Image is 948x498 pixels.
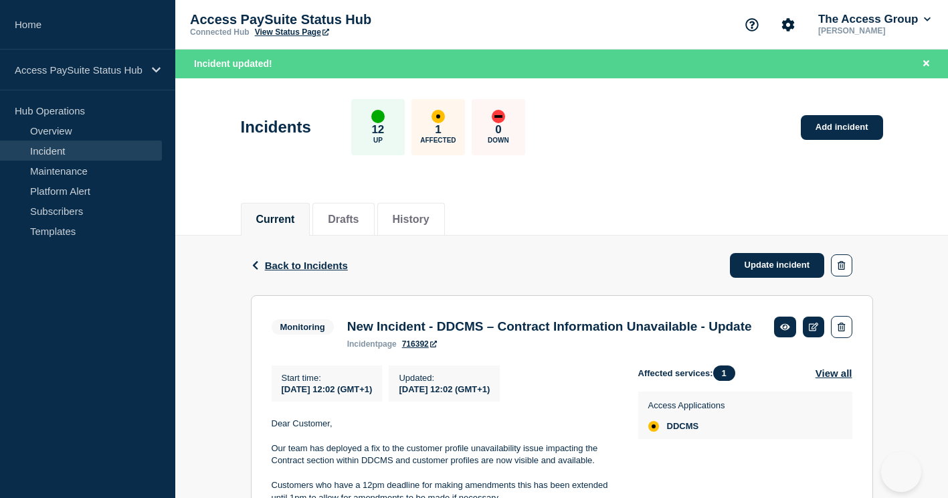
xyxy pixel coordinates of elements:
div: [DATE] 12:02 (GMT+1) [399,383,490,394]
button: The Access Group [816,13,933,26]
a: 716392 [402,339,437,349]
p: Updated : [399,373,490,383]
span: Back to Incidents [265,260,348,271]
p: Affected [420,137,456,144]
span: Monitoring [272,319,334,335]
button: View all [816,365,852,381]
span: Affected services: [638,365,742,381]
p: page [347,339,397,349]
button: Support [738,11,766,39]
p: [PERSON_NAME] [816,26,933,35]
span: Incident updated! [194,58,272,69]
span: 1 [713,365,735,381]
p: 12 [371,123,384,137]
h1: Incidents [241,118,311,137]
div: affected [648,421,659,432]
button: History [393,214,430,226]
div: down [492,110,505,123]
div: affected [432,110,445,123]
div: up [371,110,385,123]
button: Close banner [918,56,935,72]
p: Down [488,137,509,144]
span: [DATE] 12:02 (GMT+1) [282,384,373,394]
p: Access PaySuite Status Hub [190,12,458,27]
p: 0 [495,123,501,137]
p: Our team has deployed a fix to the customer profile unavailability issue impacting the Contract s... [272,442,617,467]
button: Back to Incidents [251,260,348,271]
a: View Status Page [255,27,329,37]
p: Dear Customer, [272,418,617,430]
p: Start time : [282,373,373,383]
p: Up [373,137,383,144]
button: Current [256,214,295,226]
span: incident [347,339,378,349]
p: 1 [435,123,441,137]
span: DDCMS [667,421,699,432]
a: Update incident [730,253,825,278]
button: Account settings [774,11,802,39]
p: Connected Hub [190,27,250,37]
h3: New Incident - DDCMS – Contract Information Unavailable - Update [347,319,752,334]
p: Access PaySuite Status Hub [15,64,143,76]
p: Access Applications [648,400,725,410]
a: Add incident [801,115,883,140]
iframe: Help Scout Beacon - Open [881,452,921,492]
button: Drafts [328,214,359,226]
